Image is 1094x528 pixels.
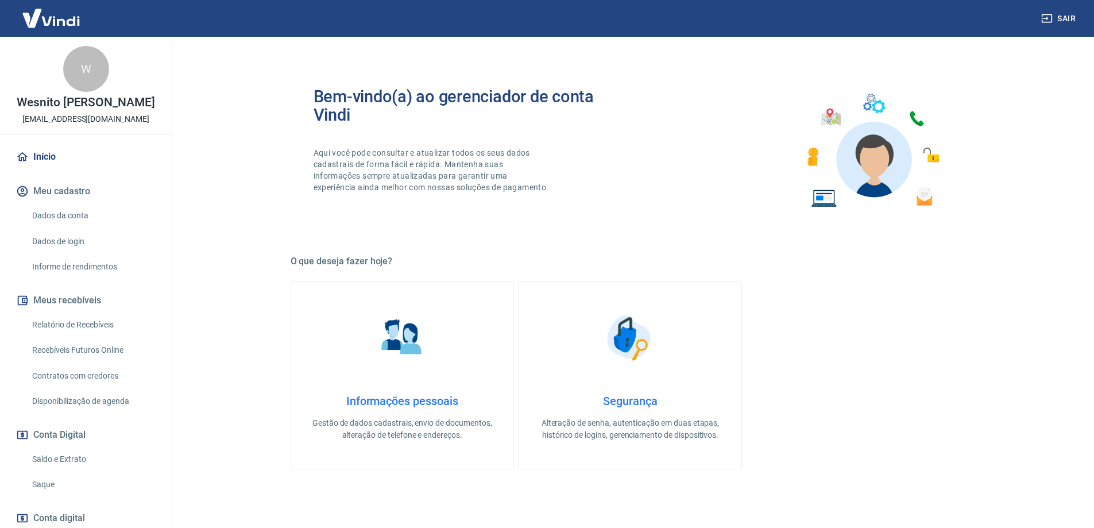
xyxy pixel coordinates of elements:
[14,1,88,36] img: Vindi
[14,144,158,169] a: Início
[291,256,971,267] h5: O que deseja fazer hoje?
[1039,8,1080,29] button: Sair
[28,448,158,471] a: Saldo e Extrato
[14,179,158,204] button: Meu cadastro
[28,473,158,496] a: Saque
[28,390,158,413] a: Disponibilização de agenda
[310,394,495,408] h4: Informações pessoais
[14,288,158,313] button: Meus recebíveis
[538,394,723,408] h4: Segurança
[310,417,495,441] p: Gestão de dados cadastrais, envio de documentos, alteração de telefone e endereços.
[33,510,85,526] span: Conta digital
[538,417,723,441] p: Alteração de senha, autenticação em duas etapas, histórico de logins, gerenciamento de dispositivos.
[291,281,514,469] a: Informações pessoaisInformações pessoaisGestão de dados cadastrais, envio de documentos, alteraçã...
[373,309,431,367] img: Informações pessoais
[314,147,551,193] p: Aqui você pode consultar e atualizar todos os seus dados cadastrais de forma fácil e rápida. Mant...
[28,364,158,388] a: Contratos com credores
[17,97,155,109] p: Wesnito [PERSON_NAME]
[63,46,109,92] div: W
[601,309,659,367] img: Segurança
[797,87,948,214] img: Imagem de um avatar masculino com diversos icones exemplificando as funcionalidades do gerenciado...
[22,113,149,125] p: [EMAIL_ADDRESS][DOMAIN_NAME]
[14,422,158,448] button: Conta Digital
[314,87,631,124] h2: Bem-vindo(a) ao gerenciador de conta Vindi
[519,281,742,469] a: SegurançaSegurançaAlteração de senha, autenticação em duas etapas, histórico de logins, gerenciam...
[28,338,158,362] a: Recebíveis Futuros Online
[28,230,158,253] a: Dados de login
[28,204,158,228] a: Dados da conta
[28,255,158,279] a: Informe de rendimentos
[28,313,158,337] a: Relatório de Recebíveis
